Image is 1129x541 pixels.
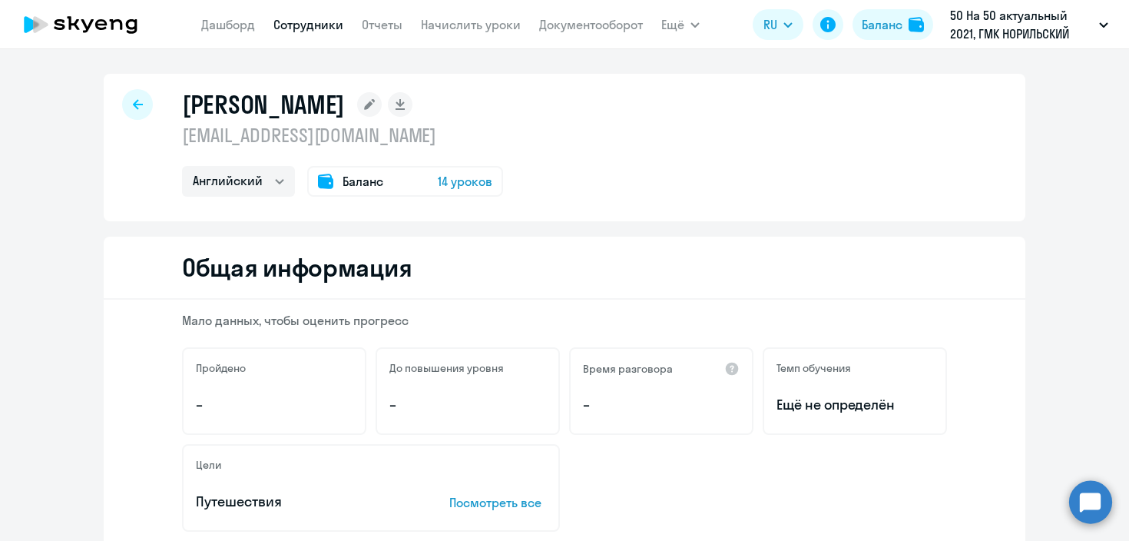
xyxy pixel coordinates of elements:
[196,361,246,375] h5: Пройдено
[196,492,402,512] p: Путешествия
[661,9,700,40] button: Ещё
[539,17,643,32] a: Документооборот
[661,15,684,34] span: Ещё
[449,493,546,512] p: Посмотреть все
[201,17,255,32] a: Дашборд
[909,17,924,32] img: balance
[862,15,902,34] div: Баланс
[273,17,343,32] a: Сотрудники
[776,395,933,415] span: Ещё не определён
[196,395,353,415] p: –
[583,362,673,376] h5: Время разговора
[343,172,383,191] span: Баланс
[182,89,345,120] h1: [PERSON_NAME]
[763,15,777,34] span: RU
[583,395,740,415] p: –
[753,9,803,40] button: RU
[421,17,521,32] a: Начислить уроки
[942,6,1116,43] button: 50 На 50 актуальный 2021, ГМК НОРИЛЬСКИЙ НИКЕЛЬ, ПАО
[196,458,221,472] h5: Цели
[362,17,402,32] a: Отчеты
[389,361,504,375] h5: До повышения уровня
[776,361,851,375] h5: Темп обучения
[182,252,412,283] h2: Общая информация
[950,6,1093,43] p: 50 На 50 актуальный 2021, ГМК НОРИЛЬСКИЙ НИКЕЛЬ, ПАО
[389,395,546,415] p: –
[853,9,933,40] button: Балансbalance
[182,312,947,329] p: Мало данных, чтобы оценить прогресс
[182,123,503,148] p: [EMAIL_ADDRESS][DOMAIN_NAME]
[438,172,492,191] span: 14 уроков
